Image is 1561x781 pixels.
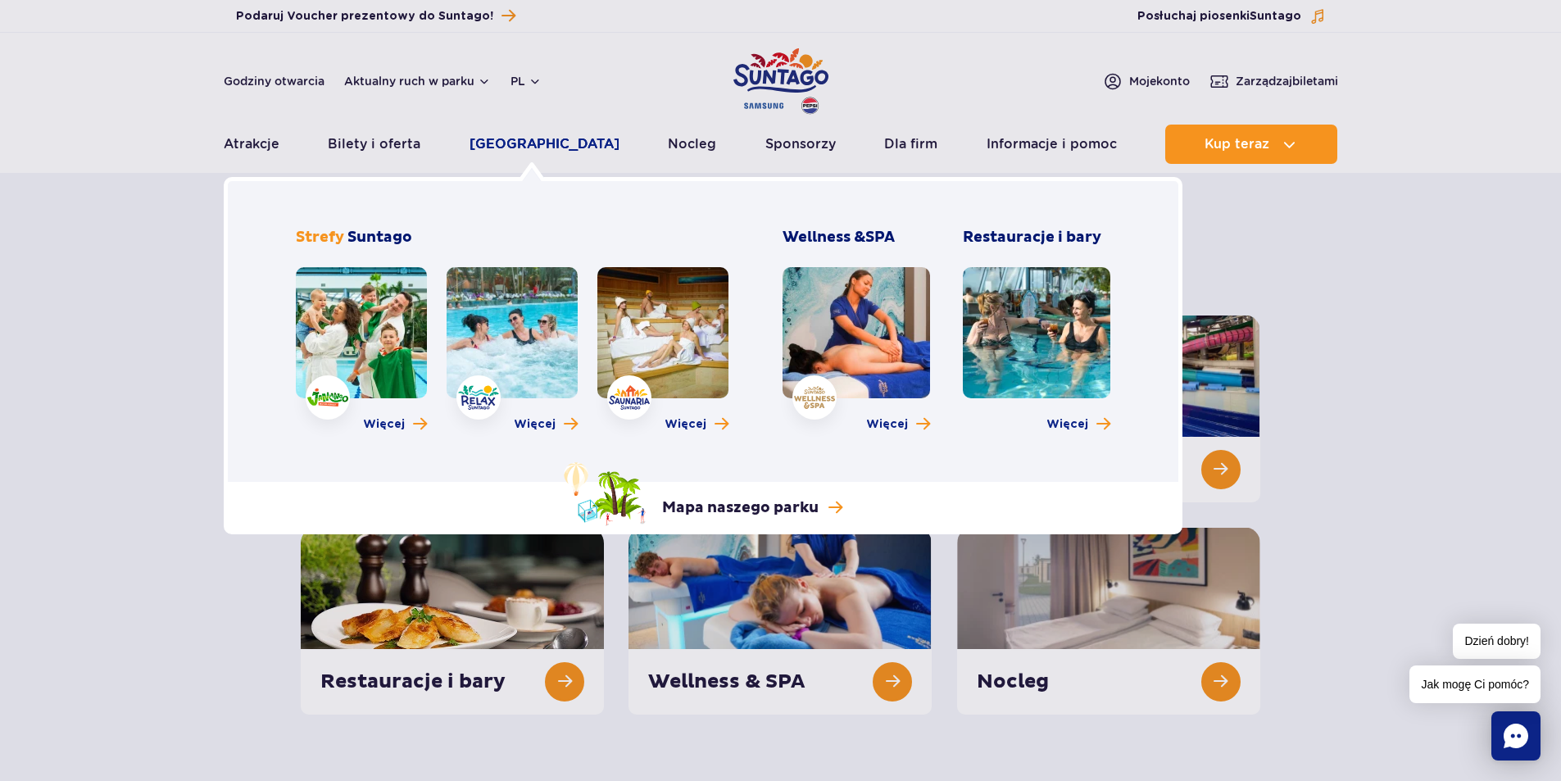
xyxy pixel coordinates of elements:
a: Mojekonto [1103,71,1190,91]
span: Strefy [296,228,344,247]
button: Aktualny ruch w parku [344,75,491,88]
a: Więcej o strefie Jamango [363,416,427,433]
span: Więcej [514,416,556,433]
span: Dzień dobry! [1453,624,1541,659]
span: Moje konto [1129,73,1190,89]
p: Mapa naszego parku [662,498,819,518]
a: Sponsorzy [765,125,836,164]
a: Więcej o Wellness & SPA [866,416,930,433]
span: Więcej [1046,416,1088,433]
a: Informacje i pomoc [987,125,1117,164]
a: Więcej o strefie Relax [514,416,578,433]
span: SPA [865,228,895,247]
a: Dla firm [884,125,937,164]
span: Wellness & [783,228,895,247]
button: Kup teraz [1165,125,1337,164]
a: [GEOGRAPHIC_DATA] [470,125,619,164]
span: Suntago [347,228,412,247]
span: Więcej [866,416,908,433]
a: Więcej o strefie Saunaria [665,416,728,433]
h3: Restauracje i bary [963,228,1110,247]
a: Nocleg [668,125,716,164]
a: Godziny otwarcia [224,73,324,89]
a: Bilety i oferta [328,125,420,164]
span: Zarządzaj biletami [1236,73,1338,89]
a: Zarządzajbiletami [1209,71,1338,91]
a: Atrakcje [224,125,279,164]
a: Więcej o Restauracje i bary [1046,416,1110,433]
button: pl [511,73,542,89]
span: Więcej [665,416,706,433]
span: Kup teraz [1205,137,1269,152]
div: Chat [1491,711,1541,761]
span: Jak mogę Ci pomóc? [1409,665,1541,703]
a: Mapa naszego parku [564,462,842,526]
span: Więcej [363,416,405,433]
